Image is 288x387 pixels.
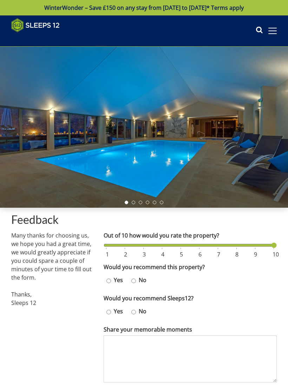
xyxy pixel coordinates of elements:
img: Sleeps 12 [11,18,60,32]
iframe: Customer reviews powered by Trustpilot [8,36,81,42]
label: Share your memorable moments [104,325,277,334]
h1: Feedback [11,213,277,226]
label: No [136,307,149,315]
label: Would you recommend Sleeps12? [104,294,277,302]
label: Yes [111,276,126,284]
p: Many thanks for choosing us, we hope you had a great time, we would greatly appreciate if you cou... [11,231,92,307]
label: No [136,276,149,284]
label: Yes [111,307,126,315]
label: Would you recommend this property? [104,263,277,271]
label: Out of 10 how would you rate the property? [104,231,277,240]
